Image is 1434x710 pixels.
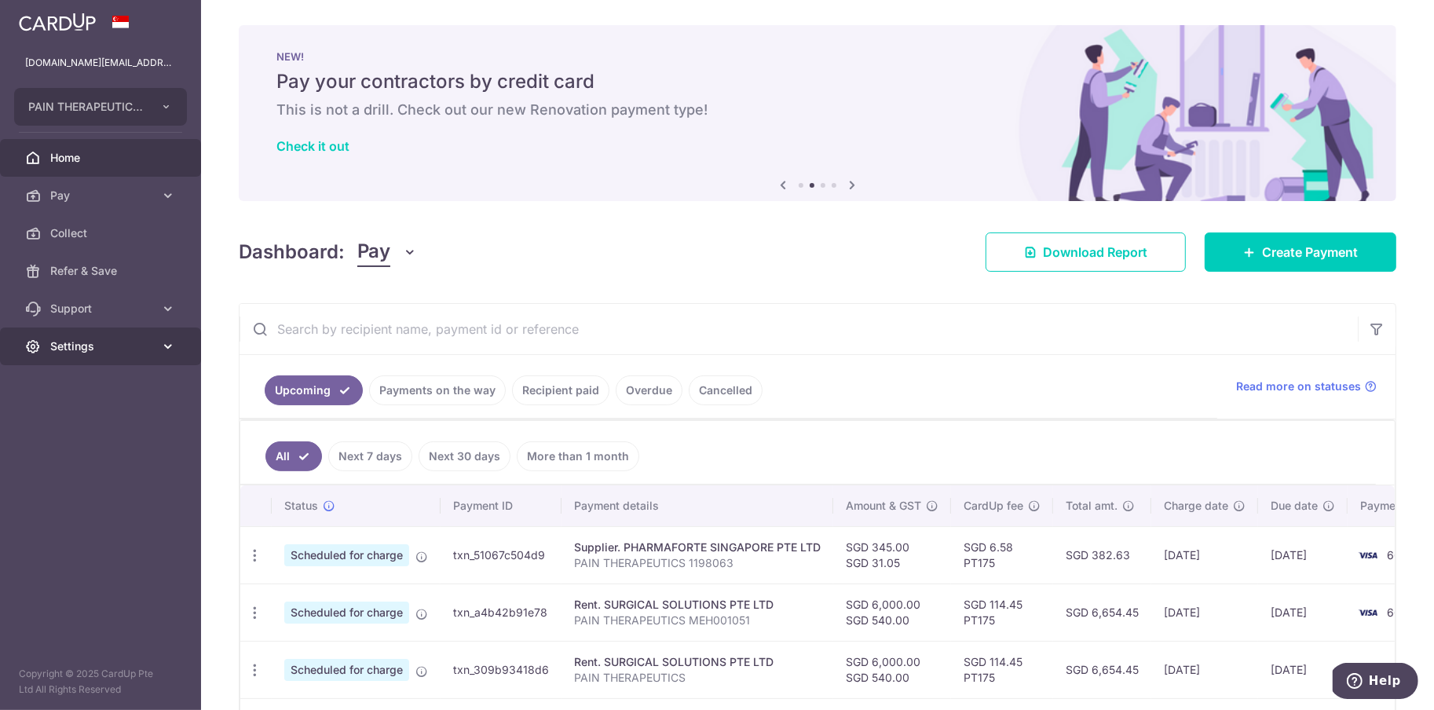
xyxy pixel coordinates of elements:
[1387,606,1415,619] span: 6600
[574,613,821,628] p: PAIN THERAPEUTICS MEH001051
[833,526,951,584] td: SGD 345.00 SGD 31.05
[574,597,821,613] div: Rent. SURGICAL SOLUTIONS PTE LTD
[1053,526,1151,584] td: SGD 382.63
[1053,584,1151,641] td: SGD 6,654.45
[951,584,1053,641] td: SGD 114.45 PT175
[50,263,154,279] span: Refer & Save
[1271,498,1318,514] span: Due date
[441,526,562,584] td: txn_51067c504d9
[284,498,318,514] span: Status
[276,138,349,154] a: Check it out
[1151,641,1258,698] td: [DATE]
[1258,526,1348,584] td: [DATE]
[357,237,390,267] span: Pay
[240,304,1358,354] input: Search by recipient name, payment id or reference
[833,584,951,641] td: SGD 6,000.00 SGD 540.00
[50,301,154,317] span: Support
[833,641,951,698] td: SGD 6,000.00 SGD 540.00
[441,641,562,698] td: txn_309b93418d6
[369,375,506,405] a: Payments on the way
[1258,641,1348,698] td: [DATE]
[517,441,639,471] a: More than 1 month
[328,441,412,471] a: Next 7 days
[574,654,821,670] div: Rent. SURGICAL SOLUTIONS PTE LTD
[284,602,409,624] span: Scheduled for charge
[1262,243,1358,262] span: Create Payment
[276,69,1359,94] h5: Pay your contractors by credit card
[50,188,154,203] span: Pay
[574,670,821,686] p: PAIN THERAPEUTICS
[846,498,921,514] span: Amount & GST
[276,101,1359,119] h6: This is not a drill. Check out our new Renovation payment type!
[1043,243,1147,262] span: Download Report
[951,526,1053,584] td: SGD 6.58 PT175
[1352,661,1384,679] img: Bank Card
[265,375,363,405] a: Upcoming
[1205,232,1396,272] a: Create Payment
[19,13,96,31] img: CardUp
[441,584,562,641] td: txn_a4b42b91e78
[1258,584,1348,641] td: [DATE]
[986,232,1186,272] a: Download Report
[1333,663,1418,702] iframe: Opens a widget where you can find more information
[14,88,187,126] button: PAIN THERAPEUTICS PTE. LTD.
[419,441,510,471] a: Next 30 days
[689,375,763,405] a: Cancelled
[1053,641,1151,698] td: SGD 6,654.45
[1387,548,1415,562] span: 6600
[1066,498,1118,514] span: Total amt.
[50,150,154,166] span: Home
[562,485,833,526] th: Payment details
[276,50,1359,63] p: NEW!
[964,498,1023,514] span: CardUp fee
[357,237,418,267] button: Pay
[574,555,821,571] p: PAIN THERAPEUTICS 1198063
[1151,526,1258,584] td: [DATE]
[25,55,176,71] p: [DOMAIN_NAME][EMAIL_ADDRESS][DOMAIN_NAME]
[574,540,821,555] div: Supplier. PHARMAFORTE SINGAPORE PTE LTD
[512,375,609,405] a: Recipient paid
[1352,546,1384,565] img: Bank Card
[265,441,322,471] a: All
[1352,603,1384,622] img: Bank Card
[239,238,345,266] h4: Dashboard:
[1164,498,1228,514] span: Charge date
[616,375,682,405] a: Overdue
[239,25,1396,201] img: Renovation banner
[50,225,154,241] span: Collect
[28,99,144,115] span: PAIN THERAPEUTICS PTE. LTD.
[284,659,409,681] span: Scheduled for charge
[1236,379,1377,394] a: Read more on statuses
[951,641,1053,698] td: SGD 114.45 PT175
[441,485,562,526] th: Payment ID
[284,544,409,566] span: Scheduled for charge
[1236,379,1361,394] span: Read more on statuses
[1151,584,1258,641] td: [DATE]
[50,339,154,354] span: Settings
